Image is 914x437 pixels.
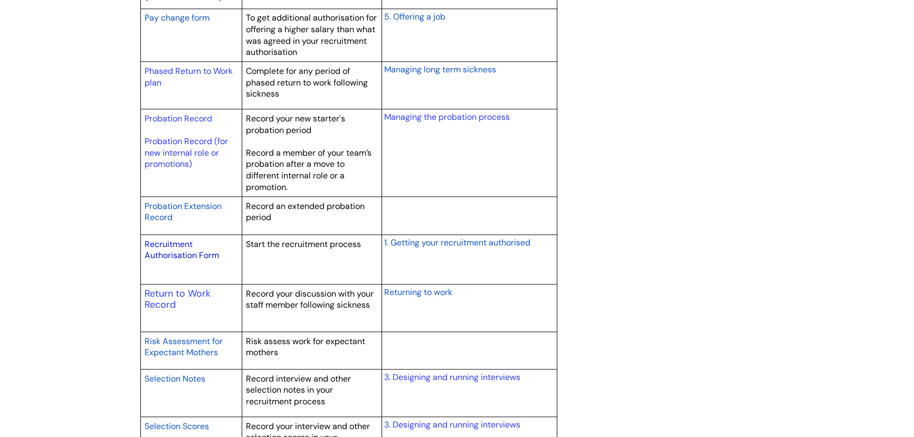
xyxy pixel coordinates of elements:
a: 1. Getting your recruitment authorised [384,236,530,249]
span: Managing long term sickness [384,64,496,75]
span: Record an extended probation period [246,201,365,223]
a: Probation Record [145,113,212,124]
a: Pay change form [145,11,210,24]
a: Return to Work Record [145,287,211,311]
span: Complete for any period of phased return to work following sickness [246,65,368,99]
a: 3. Designing and running interviews [384,372,520,383]
a: 3. Designing and running interviews [384,419,520,430]
span: 5. Offering a job [384,11,445,22]
a: Returning to work [384,286,452,298]
span: Selection Notes [145,373,205,384]
a: Managing the probation process [384,111,510,122]
span: Record your discussion with your staff member following sickness [246,288,374,311]
span: Pay change form [145,12,210,23]
span: Record a member of your team’s probation after a move to different internal role or a promotion. [246,147,372,193]
span: Start the recruitment process [246,239,361,250]
span: Risk assess work for expectant mothers [246,336,365,358]
a: Selection Scores [145,420,209,432]
span: Returning to work [384,287,452,298]
span: Probation Extension Record [145,201,222,223]
span: To get additional authorisation for offering a higher salary than what was agreed in your recruit... [246,12,377,58]
span: Record your new starter's probation period [246,113,345,136]
span: 1. Getting your recruitment authorised [384,237,530,248]
span: Selection Scores [145,421,209,432]
a: Selection Notes [145,372,205,385]
a: Recruitment Authorisation Form [145,239,219,261]
a: Risk Assessment for Expectant Mothers [145,335,223,359]
a: Phased Return to Work plan [145,65,233,88]
span: Record interview and other selection notes in your recruitment process [246,373,351,407]
a: Managing long term sickness [384,63,496,75]
a: 5. Offering a job [384,10,445,23]
a: Probation Record (for new internal role or promotions) [145,136,228,169]
span: Risk Assessment for Expectant Mothers [145,336,223,358]
a: Probation Extension Record [145,199,222,224]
